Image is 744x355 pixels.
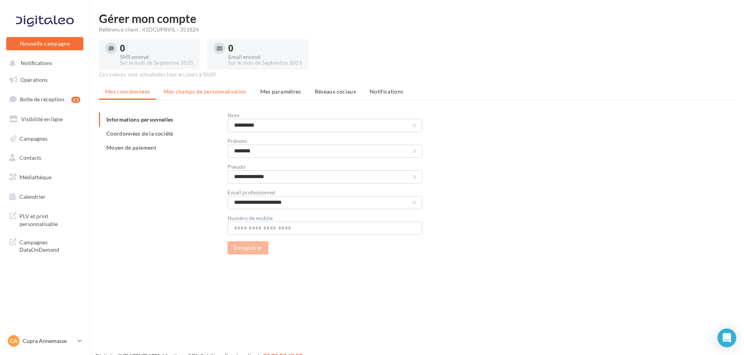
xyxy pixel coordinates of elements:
div: Open Intercom Messenger [718,329,736,347]
a: Contacts [5,150,85,166]
span: Mes champs de personnalisation [164,88,247,95]
button: Nouvelle campagne [6,37,83,50]
span: Boîte de réception [20,96,64,102]
span: Contacts [19,154,41,161]
p: Cupra Annemasse [23,337,74,345]
a: Boîte de réception23 [5,91,85,108]
div: SMS envoyé [120,54,194,60]
span: Moyen de paiement [106,144,156,151]
span: PLV et print personnalisable [19,211,80,228]
span: Mes paramètres [260,88,301,95]
a: Médiathèque [5,169,85,185]
button: Enregistrer [227,241,269,254]
span: Visibilité en ligne [21,116,63,122]
a: Campagnes [5,131,85,147]
div: 0 [228,44,302,53]
div: Référence client : 41DCUPRVIL - 351824 [99,26,735,34]
div: Numéro de mobile [227,215,422,221]
a: Calendrier [5,189,85,205]
span: Notifications [370,88,404,95]
span: Calendrier [19,193,46,200]
span: Coordonnées de la société [106,130,173,137]
a: Campagnes DataOnDemand [5,234,85,257]
a: Visibilité en ligne [5,111,85,127]
span: Campagnes [19,135,48,141]
div: 0 [120,44,194,53]
span: Réseaux sociaux [315,88,356,95]
div: Email envoyé [228,54,302,60]
div: Ces valeurs sont actualisées tous les jours à 8h00 [99,71,735,78]
div: Sur le mois de Septembre 2025 [120,60,194,67]
a: CA Cupra Annemasse [6,334,83,348]
span: Notifications [21,60,52,67]
div: Sur le mois de Septembre 2025 [228,60,302,67]
a: Opérations [5,72,85,88]
div: Pseudo [227,164,422,170]
span: Campagnes DataOnDemand [19,237,80,254]
a: PLV et print personnalisable [5,208,85,231]
span: Opérations [20,76,48,83]
span: Médiathèque [19,174,51,180]
span: CA [10,337,18,345]
div: Nom [227,113,422,118]
h1: Gérer mon compte [99,12,735,24]
div: Email professionnel [227,190,422,195]
div: 23 [71,97,80,103]
div: Prénom [227,138,422,144]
